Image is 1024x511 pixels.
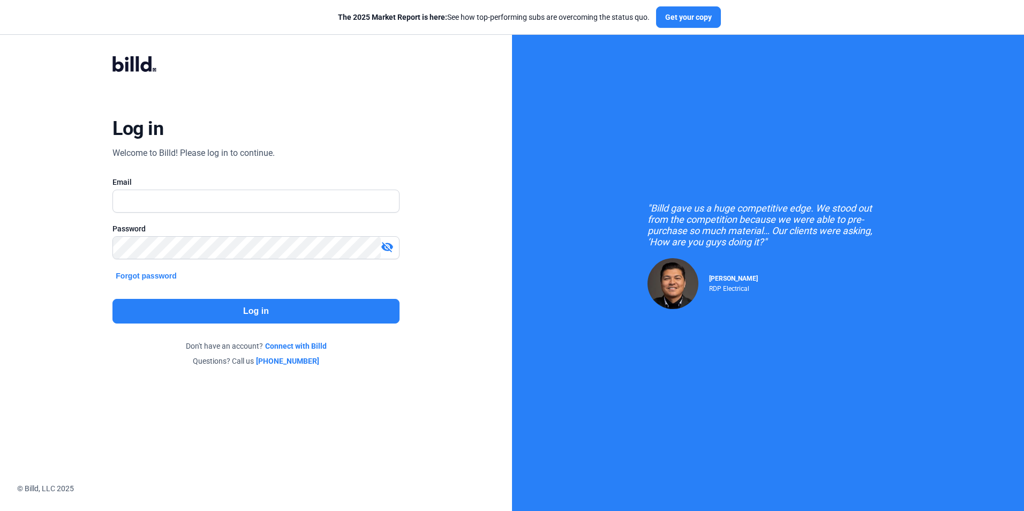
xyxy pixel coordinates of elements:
div: Log in [112,117,163,140]
div: Welcome to Billd! Please log in to continue. [112,147,275,160]
a: [PHONE_NUMBER] [256,356,319,366]
div: "Billd gave us a huge competitive edge. We stood out from the competition because we were able to... [647,202,889,247]
span: [PERSON_NAME] [709,275,758,282]
a: Connect with Billd [265,341,327,351]
div: See how top-performing subs are overcoming the status quo. [338,12,650,22]
button: Get your copy [656,6,721,28]
button: Forgot password [112,270,180,282]
button: Log in [112,299,399,324]
mat-icon: visibility_off [381,241,394,253]
div: Email [112,177,399,187]
span: The 2025 Market Report is here: [338,13,447,21]
img: Raul Pacheco [647,258,698,309]
div: Questions? Call us [112,356,399,366]
div: Don't have an account? [112,341,399,351]
div: RDP Electrical [709,282,758,292]
div: Password [112,223,399,234]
